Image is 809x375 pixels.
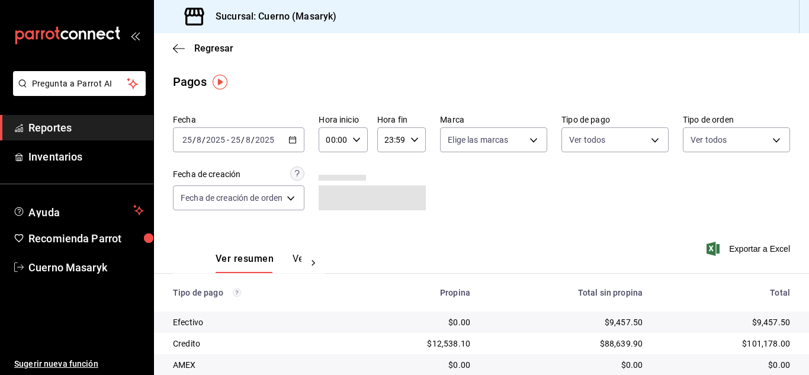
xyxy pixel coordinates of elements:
[130,31,140,40] button: open_drawer_menu
[206,9,336,24] h3: Sucursal: Cuerno (Masaryk)
[683,116,790,124] label: Tipo de orden
[194,43,233,54] span: Regresar
[28,120,144,136] span: Reportes
[181,192,282,204] span: Fecha de creación de orden
[173,73,207,91] div: Pagos
[440,116,547,124] label: Marca
[662,359,790,371] div: $0.00
[489,316,643,328] div: $9,457.50
[709,242,790,256] button: Exportar a Excel
[569,134,605,146] span: Ver todos
[28,203,129,217] span: Ayuda
[241,135,245,145] span: /
[561,116,669,124] label: Tipo de pago
[230,135,241,145] input: --
[182,135,192,145] input: --
[173,43,233,54] button: Regresar
[233,289,241,297] svg: Los pagos realizados con Pay y otras terminales son montos brutos.
[173,338,343,350] div: Credito
[691,134,727,146] span: Ver todos
[28,149,144,165] span: Inventarios
[213,75,227,89] img: Tooltip marker
[32,78,127,90] span: Pregunta a Parrot AI
[206,135,226,145] input: ----
[216,253,274,273] button: Ver resumen
[293,253,337,273] button: Ver pagos
[362,338,470,350] div: $12,538.10
[489,359,643,371] div: $0.00
[196,135,202,145] input: --
[8,86,146,98] a: Pregunta a Parrot AI
[319,116,367,124] label: Hora inicio
[173,359,343,371] div: AMEX
[28,230,144,246] span: Recomienda Parrot
[192,135,196,145] span: /
[202,135,206,145] span: /
[216,253,301,273] div: navigation tabs
[662,338,790,350] div: $101,178.00
[173,316,343,328] div: Efectivo
[662,288,790,297] div: Total
[489,288,643,297] div: Total sin propina
[173,116,304,124] label: Fecha
[28,259,144,275] span: Cuerno Masaryk
[245,135,251,145] input: --
[14,358,144,370] span: Sugerir nueva función
[362,316,470,328] div: $0.00
[13,71,146,96] button: Pregunta a Parrot AI
[173,288,343,297] div: Tipo de pago
[362,359,470,371] div: $0.00
[251,135,255,145] span: /
[377,116,426,124] label: Hora fin
[662,316,790,328] div: $9,457.50
[227,135,229,145] span: -
[255,135,275,145] input: ----
[362,288,470,297] div: Propina
[448,134,508,146] span: Elige las marcas
[489,338,643,350] div: $88,639.90
[173,168,240,181] div: Fecha de creación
